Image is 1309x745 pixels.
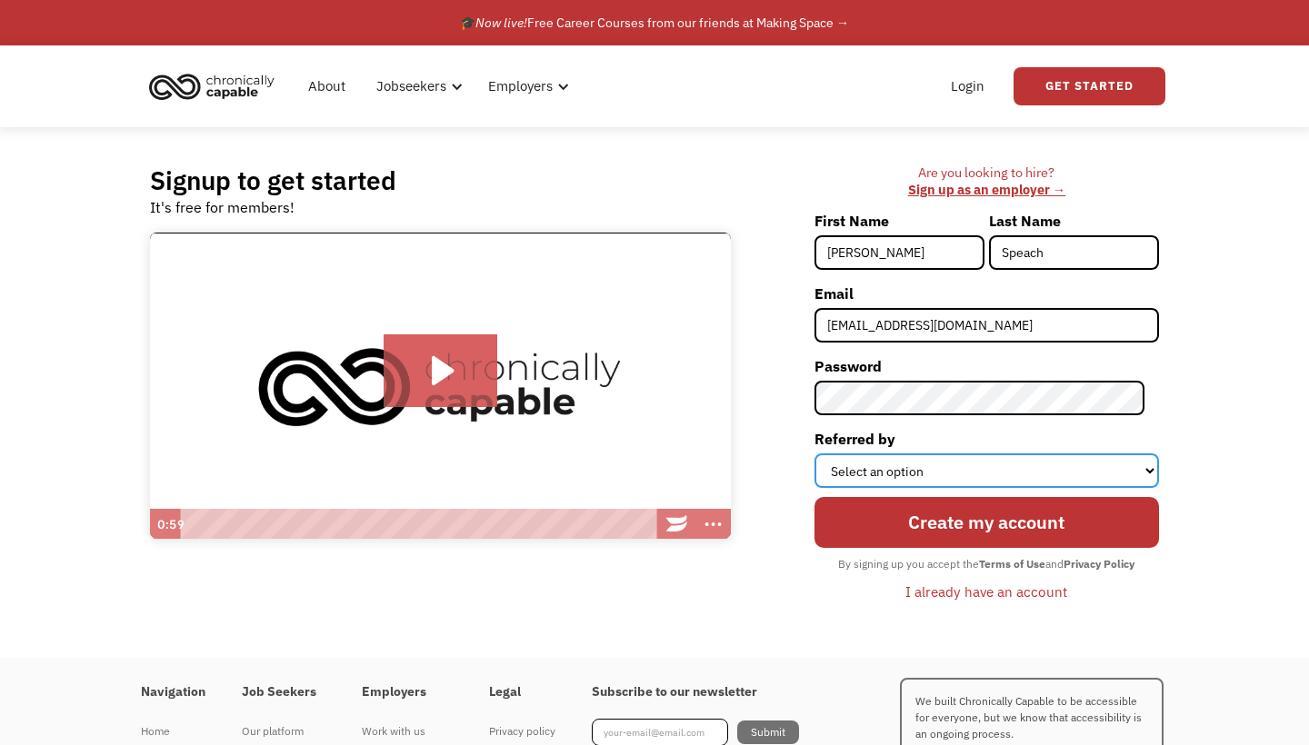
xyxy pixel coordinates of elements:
[242,684,325,700] h4: Job Seekers
[362,719,453,744] a: Work with us
[242,719,325,744] a: Our platform
[814,352,1159,381] label: Password
[489,719,555,744] a: Privacy policy
[814,308,1159,343] input: john@doe.com
[1014,67,1165,105] a: Get Started
[489,720,555,742] div: Privacy policy
[190,509,650,540] div: Playbar
[144,66,288,106] a: home
[150,233,731,540] img: Introducing Chronically Capable
[1064,557,1134,571] strong: Privacy Policy
[297,57,356,115] a: About
[460,12,849,34] div: 🎓 Free Career Courses from our friends at Making Space →
[365,57,468,115] div: Jobseekers
[141,719,205,744] a: Home
[814,206,984,235] label: First Name
[814,164,1159,198] div: Are you looking to hire? ‍
[979,557,1045,571] strong: Terms of Use
[905,581,1067,602] div: I already have an account
[989,206,1159,235] label: Last Name
[488,75,553,97] div: Employers
[814,279,1159,308] label: Email
[141,684,205,700] h4: Navigation
[694,509,731,540] button: Show more buttons
[814,235,984,270] input: Joni
[384,334,497,407] button: Play Video: Introducing Chronically Capable
[362,720,453,742] div: Work with us
[475,15,527,31] em: Now live!
[489,684,555,700] h4: Legal
[814,497,1159,549] input: Create my account
[592,684,799,700] h4: Subscribe to our newsletter
[989,235,1159,270] input: Mitchell
[144,66,280,106] img: Chronically Capable logo
[829,552,1144,576] div: By signing up you accept the and
[814,206,1159,607] form: Member-Signup-Form
[242,720,325,742] div: Our platform
[814,424,1159,453] label: Referred by
[658,509,694,540] a: Wistia Logo -- Learn More
[362,684,453,700] h4: Employers
[892,576,1081,607] a: I already have an account
[150,164,396,196] h2: Signup to get started
[737,720,799,744] input: Submit
[477,57,575,115] div: Employers
[908,181,1065,198] a: Sign up as an employer →
[150,196,295,218] div: It's free for members!
[940,57,995,115] a: Login
[376,75,446,97] div: Jobseekers
[141,720,205,742] div: Home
